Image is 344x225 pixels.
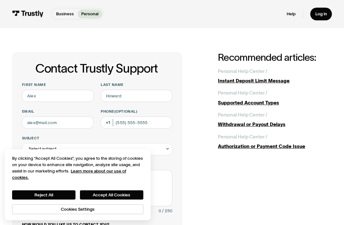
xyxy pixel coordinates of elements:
[12,155,143,181] div: By clicking “Accept All Cookies”, you agree to the storing of cookies on your device to enhance s...
[287,11,296,17] a: Help
[218,89,267,97] div: Personal Help Center /
[22,82,94,87] label: First name
[81,11,98,17] p: Personal
[22,143,173,155] div: Select subject
[101,109,172,114] label: Phone
[218,68,332,85] a: Personal Help Center /Instant Deposit Limit Message
[218,133,332,150] a: Personal Help Center /Authorization or Payment Code Issue
[5,149,151,220] div: Cookie banner
[310,8,332,20] a: Log in
[29,145,56,153] div: Select subject
[101,90,172,102] input: Howard
[218,89,332,106] a: Personal Help Center /Supported Account Types
[53,10,78,18] a: Business
[80,190,143,200] button: Accept All Cookies
[218,68,267,75] div: Personal Help Center /
[13,215,38,223] ul: Language list
[218,111,267,119] div: Personal Help Center /
[218,143,332,150] div: Authorization or Payment Code Issue
[12,11,44,17] img: Trustly Logo
[22,116,94,129] input: alex@mail.com
[218,121,332,128] div: Withdrawal or Payout Delays
[114,109,138,113] span: (Optional)
[22,109,94,114] label: Email
[22,136,173,141] label: Subject
[218,133,267,141] div: Personal Help Center /
[218,77,332,85] div: Instant Deposit Limit Message
[218,99,332,107] div: Supported Account Types
[12,204,143,214] button: Cookies Settings
[12,169,126,180] a: More information about your privacy, opens in a new tab
[78,10,102,18] a: Personal
[315,11,327,17] div: Log in
[101,116,172,129] input: (555) 555-5555
[12,190,75,200] button: Reject All
[218,111,332,128] a: Personal Help Center /Withdrawal or Payout Delays
[101,82,172,87] label: Last name
[159,207,161,215] div: 0
[21,62,173,75] h1: Contact Trustly Support
[6,215,38,223] aside: Language selected: English (United States)
[56,11,74,17] p: Business
[162,207,172,215] div: / 250
[22,90,94,102] input: Alex
[12,155,143,214] div: Privacy
[218,52,332,63] h2: Recommended articles:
